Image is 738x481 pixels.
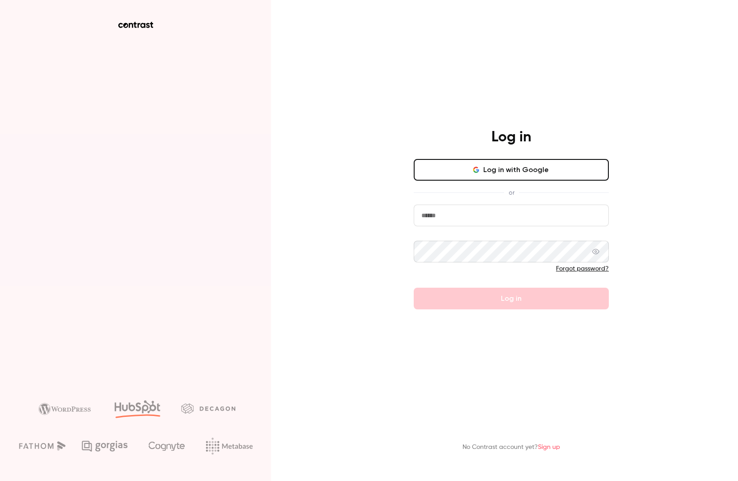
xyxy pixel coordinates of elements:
[556,266,609,272] a: Forgot password?
[181,403,235,413] img: decagon
[414,159,609,181] button: Log in with Google
[491,128,531,146] h4: Log in
[462,443,560,452] p: No Contrast account yet?
[538,444,560,450] a: Sign up
[504,188,519,197] span: or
